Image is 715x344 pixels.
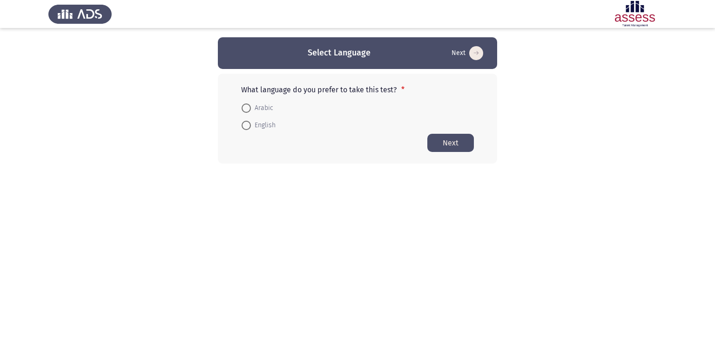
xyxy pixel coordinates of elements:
[251,103,273,114] span: Arabic
[48,1,112,27] img: Assess Talent Management logo
[241,85,474,94] p: What language do you prefer to take this test?
[449,46,486,61] button: Start assessment
[308,47,371,59] h3: Select Language
[251,120,276,131] span: English
[427,134,474,152] button: Start assessment
[603,1,667,27] img: Assessment logo of Potentiality Assessment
